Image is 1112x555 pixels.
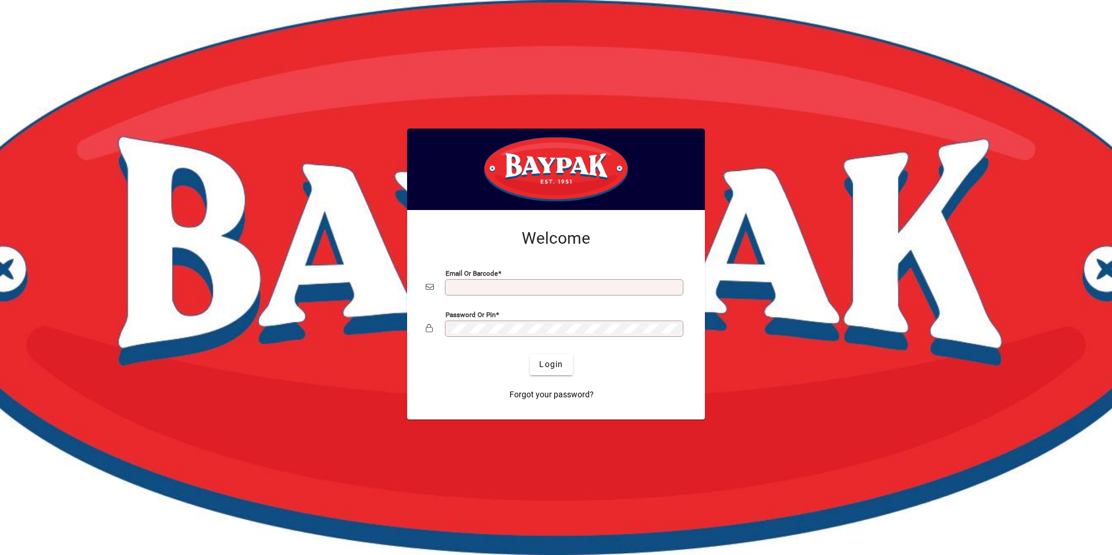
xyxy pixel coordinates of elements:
span: Forgot your password? [509,389,594,401]
button: Login [530,354,572,375]
span: Login [539,358,563,371]
a: Forgot your password? [505,385,598,405]
mat-label: Email or Barcode [445,269,498,277]
mat-label: Password or Pin [445,310,496,318]
h2: Welcome [426,229,686,248]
